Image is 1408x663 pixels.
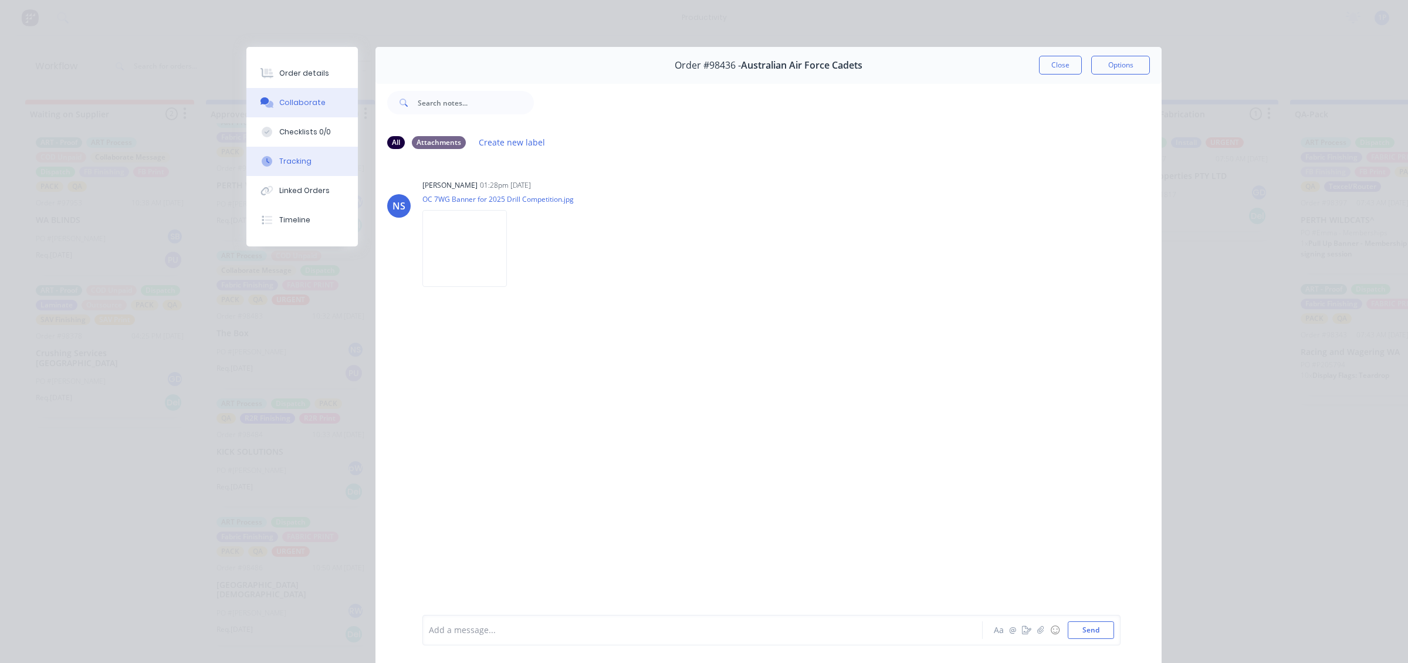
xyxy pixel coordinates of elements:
div: All [387,136,405,149]
button: Order details [246,59,358,88]
button: Send [1068,621,1114,639]
div: Tracking [279,156,312,167]
button: @ [1006,623,1020,637]
span: Order #98436 - [675,60,741,71]
div: Attachments [412,136,466,149]
div: Collaborate [279,97,326,108]
button: Aa [991,623,1006,637]
button: Checklists 0/0 [246,117,358,147]
button: Collaborate [246,88,358,117]
div: Checklists 0/0 [279,127,331,137]
button: Create new label [473,134,551,150]
div: Linked Orders [279,185,330,196]
span: Australian Air Force Cadets [741,60,862,71]
div: Timeline [279,215,310,225]
button: Timeline [246,205,358,235]
div: Order details [279,68,329,79]
button: Close [1039,56,1082,75]
div: 01:28pm [DATE] [480,180,531,191]
div: NS [392,199,405,213]
button: ☺ [1048,623,1062,637]
button: Tracking [246,147,358,176]
p: OC 7WG Banner for 2025 Drill Competition.jpg [422,194,574,204]
button: Options [1091,56,1150,75]
button: Linked Orders [246,176,358,205]
input: Search notes... [418,91,534,114]
div: [PERSON_NAME] [422,180,478,191]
